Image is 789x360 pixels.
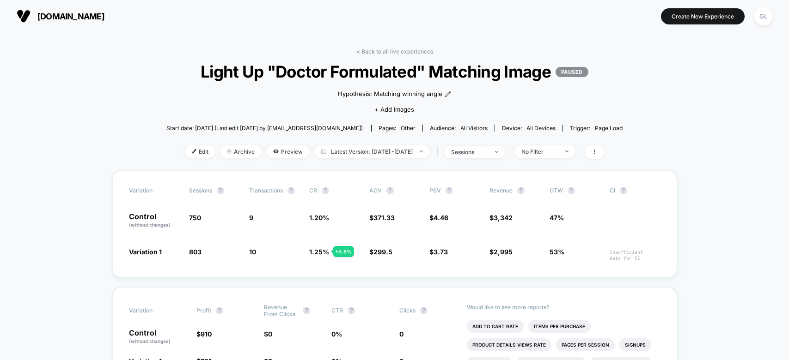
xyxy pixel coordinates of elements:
span: Device: [495,125,563,132]
span: 371.33 [373,214,395,222]
span: Variation [129,304,180,318]
div: sessions [451,149,488,156]
button: ? [217,187,224,194]
div: GL [754,7,772,25]
button: ? [348,307,355,314]
span: Latest Version: [DATE] - [DATE] [314,145,430,158]
button: ? [620,187,627,194]
button: ? [517,187,525,194]
span: Transactions [249,187,283,194]
button: ? [386,187,394,194]
span: CI [610,187,661,194]
span: 10 [249,248,256,256]
span: Archive [220,145,262,158]
span: 2,995 [494,248,513,256]
span: Clicks [399,307,416,314]
span: $ [489,248,513,256]
div: No Filter [521,148,558,155]
span: Variation [129,187,180,194]
a: < Back to all live experiences [356,48,433,55]
button: ? [568,187,575,194]
span: $ [429,214,448,222]
li: Add To Cart Rate [467,320,524,333]
span: OTW [550,187,600,194]
span: 0 % [331,330,342,338]
img: Visually logo [17,9,31,23]
li: Signups [619,338,651,351]
span: 1.20 % [309,214,329,222]
span: Edit [185,145,215,158]
div: Audience: [430,125,488,132]
span: Profit [196,307,211,314]
span: 3.73 [434,248,448,256]
span: Hypothesis: Matching winning angle [338,90,442,99]
span: 4.46 [434,214,448,222]
span: 750 [189,214,201,222]
span: $ [489,214,513,222]
button: [DOMAIN_NAME] [14,9,107,24]
button: ? [420,307,428,314]
button: ? [287,187,295,194]
span: 910 [201,330,212,338]
span: Preview [266,145,310,158]
span: 1.25 % [309,248,329,256]
span: Revenue From Clicks [264,304,298,318]
span: + Add Images [374,106,414,113]
img: end [565,150,569,152]
span: CR [309,187,317,194]
span: All Visitors [460,125,488,132]
p: Control [129,213,180,228]
span: 0 [268,330,272,338]
span: Light Up "Doctor Formulated" Matching Image [190,62,600,81]
span: $ [369,248,392,256]
span: 299.5 [373,248,392,256]
span: $ [264,330,272,338]
p: PAUSED [556,67,588,77]
span: $ [429,248,448,256]
span: 3,342 [494,214,513,222]
span: CTR [331,307,343,314]
span: $ [369,214,395,222]
span: [DOMAIN_NAME] [37,12,104,21]
span: | [434,145,444,159]
img: end [227,149,232,154]
span: Insufficient data for CI [610,249,661,261]
li: Pages Per Session [556,338,615,351]
span: 0 [399,330,404,338]
span: (without changes) [129,222,171,228]
img: calendar [321,149,326,154]
img: end [420,150,423,152]
span: Sessions [189,187,212,194]
span: --- [610,215,661,228]
button: ? [216,307,223,314]
li: Product Details Views Rate [467,338,551,351]
span: Variation 1 [129,248,162,256]
div: Trigger: [570,125,623,132]
span: all devices [526,125,556,132]
span: $ [196,330,212,338]
span: Revenue [489,187,513,194]
span: Page Load [595,125,623,132]
span: 53% [550,248,564,256]
button: GL [752,7,775,26]
span: (without changes) [129,338,171,344]
button: ? [303,307,310,314]
img: end [495,151,498,153]
button: ? [322,187,329,194]
li: Items Per Purchase [528,320,591,333]
span: PSV [429,187,441,194]
button: ? [446,187,453,194]
div: Pages: [379,125,416,132]
span: 9 [249,214,253,222]
img: edit [192,149,196,154]
p: Would like to see more reports? [467,304,661,311]
span: other [401,125,416,132]
span: Start date: [DATE] (Last edit [DATE] by [EMAIL_ADDRESS][DOMAIN_NAME]) [166,125,363,132]
p: Control [129,329,187,345]
span: AOV [369,187,382,194]
span: 47% [550,214,564,222]
span: 803 [189,248,202,256]
div: + 3.8 % [333,246,354,257]
button: Create New Experience [661,8,745,24]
